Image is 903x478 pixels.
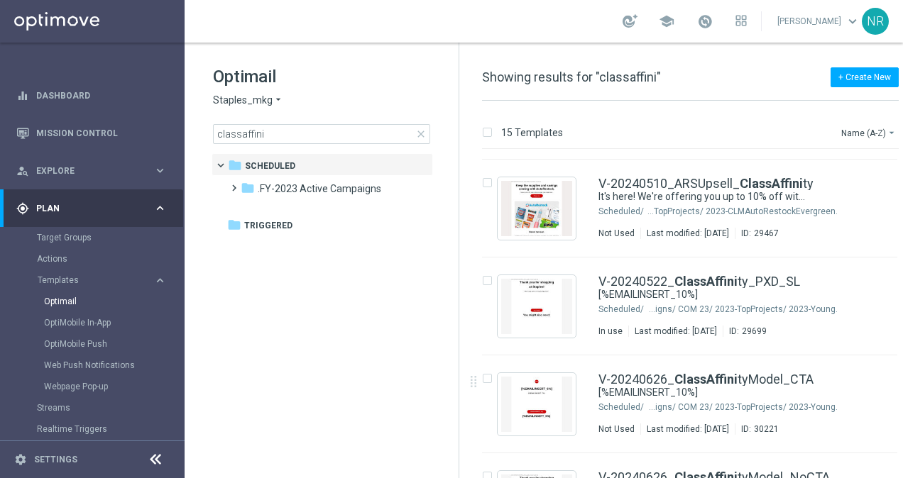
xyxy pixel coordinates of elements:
p: 15 Templates [501,126,563,139]
div: It's here! We're offering you up to 10% off with AutoRestock. [598,190,838,204]
a: Mission Control [36,114,167,152]
div: Not Used [598,423,635,435]
div: ID: [735,228,779,239]
div: OptiMobile Push [44,333,183,355]
span: .FY-2023 Active Campaigns [258,182,381,195]
i: person_search [16,165,29,177]
div: NR [862,8,889,35]
i: arrow_drop_down [273,94,284,107]
button: equalizer Dashboard [16,90,168,101]
div: OptiMobile In-App [44,312,183,333]
button: Name (A-Z)arrow_drop_down [840,124,899,141]
span: Showing results for "classaffini" [482,70,661,84]
a: Target Groups [37,232,148,243]
div: 29467 [754,228,779,239]
div: ID: [723,326,767,337]
a: [%EMAILINSERT_10%] [598,288,805,301]
div: Last modified: [DATE] [641,423,735,435]
img: 29467.jpeg [501,181,572,236]
span: Staples_mkg [213,94,273,107]
i: keyboard_arrow_right [153,274,167,287]
div: Scheduled/.FY-2023 Active Campaigns/COM 23/2023-TopProjects/2023-CLMAutoRestockEvergreen [646,206,838,217]
span: Plan [36,204,153,213]
button: gps_fixed Plan keyboard_arrow_right [16,203,168,214]
b: ClassAffini [740,176,803,191]
div: Optimail [44,291,183,312]
a: Streams [37,402,148,413]
a: Settings [34,455,77,464]
div: [%EMAILINSERT_10%] [598,288,838,301]
input: Search Template [213,124,430,144]
button: Templates keyboard_arrow_right [37,274,168,286]
span: keyboard_arrow_down [845,13,860,29]
span: Templates [38,276,139,284]
a: V-20240522_ClassAffinity_PXD_SL [598,275,800,288]
span: Triggered [244,219,292,232]
b: ClassAffini [674,372,738,387]
i: keyboard_arrow_right [153,164,167,177]
a: V-20240510_ARSUpsell_ClassAffinity [598,177,814,190]
a: Actions [37,253,148,265]
div: Realtime Triggers [37,418,183,440]
div: Scheduled/ [598,401,644,413]
div: Last modified: [DATE] [641,228,735,239]
span: close [415,128,427,140]
a: Webpage Pop-up [44,381,148,392]
i: keyboard_arrow_right [153,201,167,215]
div: Not Used [598,228,635,239]
div: Target Groups [37,227,183,248]
a: Web Push Notifications [44,360,148,371]
a: It's here! We're offering you up to 10% off with AutoRestock. [598,190,805,204]
span: Explore [36,167,153,175]
button: Staples_mkg arrow_drop_down [213,94,284,107]
a: OptiMobile In-App [44,317,148,328]
div: Streams [37,397,183,418]
button: + Create New [831,67,899,87]
div: Plan [16,202,153,215]
a: Optimail [44,296,148,307]
i: folder [227,218,241,232]
div: Web Push Notifications [44,355,183,376]
div: [%EMAILINSERT_10%] [598,386,838,399]
div: Mission Control [16,114,167,152]
i: gps_fixed [16,202,29,215]
img: 30221.jpeg [501,377,572,432]
a: V-20240626_ClassAffinityModel_CTA [598,373,814,386]
div: ID: [735,423,779,435]
div: 29699 [742,326,767,337]
div: Explore [16,165,153,177]
div: Dashboard [16,77,167,114]
i: equalizer [16,89,29,102]
b: ClassAffini [674,274,738,289]
img: 29699.jpeg [501,279,572,334]
div: Actions [37,248,183,269]
i: folder [241,181,255,195]
a: OptiMobile Push [44,338,148,350]
div: 30221 [754,423,779,435]
div: Last modified: [DATE] [629,326,723,337]
span: school [659,13,674,29]
a: [%EMAILINSERT_10%] [598,386,805,399]
div: Templates [37,269,183,397]
div: Templates [38,276,153,284]
div: Scheduled/.FY-2023 Active Campaigns/COM 23/2023-TopProjects/2023-Young [646,304,838,315]
a: [PERSON_NAME]keyboard_arrow_down [776,11,862,32]
i: folder [228,158,242,172]
i: arrow_drop_down [886,127,897,138]
span: Scheduled [245,160,295,172]
a: Realtime Triggers [37,423,148,435]
div: Scheduled/ [598,206,644,217]
a: Dashboard [36,77,167,114]
button: person_search Explore keyboard_arrow_right [16,165,168,177]
div: Scheduled/ [598,304,644,315]
div: Scheduled/.FY-2023 Active Campaigns/COM 23/2023-TopProjects/2023-Young [646,401,838,413]
i: settings [14,453,27,466]
h1: Optimail [213,65,430,88]
div: In use [598,326,623,337]
button: Mission Control [16,128,168,139]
